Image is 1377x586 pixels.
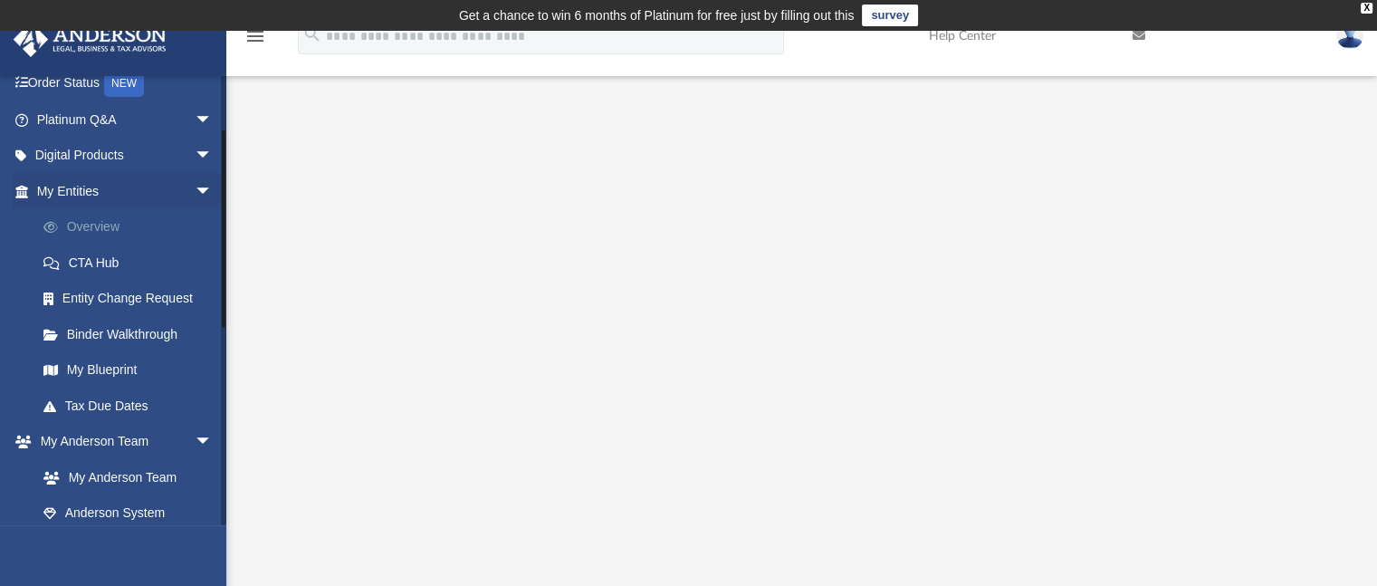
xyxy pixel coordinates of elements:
[25,495,231,532] a: Anderson System
[25,209,240,245] a: Overview
[25,281,240,317] a: Entity Change Request
[1361,3,1372,14] div: close
[195,138,231,175] span: arrow_drop_down
[244,25,266,47] i: menu
[195,424,231,461] span: arrow_drop_down
[8,22,172,57] img: Anderson Advisors Platinum Portal
[104,70,144,97] div: NEW
[25,352,231,389] a: My Blueprint
[13,138,240,174] a: Digital Productsarrow_drop_down
[25,316,240,352] a: Binder Walkthrough
[25,459,222,495] a: My Anderson Team
[244,34,266,47] a: menu
[25,245,240,281] a: CTA Hub
[195,101,231,139] span: arrow_drop_down
[13,101,240,138] a: Platinum Q&Aarrow_drop_down
[1336,23,1363,49] img: User Pic
[13,424,231,460] a: My Anderson Teamarrow_drop_down
[862,5,918,26] a: survey
[13,173,240,209] a: My Entitiesarrow_drop_down
[302,24,322,44] i: search
[25,388,240,424] a: Tax Due Dates
[13,65,240,102] a: Order StatusNEW
[459,5,855,26] div: Get a chance to win 6 months of Platinum for free just by filling out this
[195,173,231,210] span: arrow_drop_down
